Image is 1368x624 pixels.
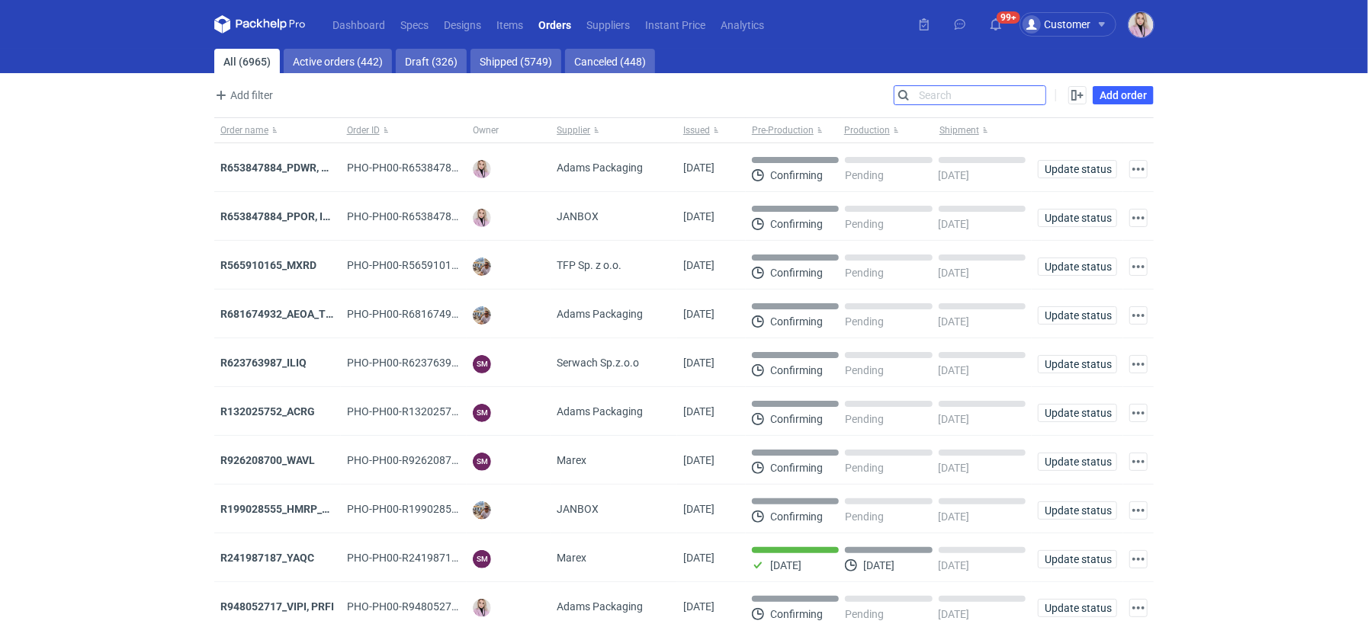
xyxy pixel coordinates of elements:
button: Actions [1129,306,1148,325]
a: R132025752_ACRG [220,405,315,418]
p: Confirming [770,315,823,328]
span: PHO-PH00-R926208700_WAVL [347,454,496,466]
a: Active orders (442) [284,49,392,73]
span: Adams Packaging [557,306,643,322]
p: Pending [845,315,884,328]
button: Actions [1129,209,1148,227]
p: Pending [845,169,884,181]
p: [DATE] [863,559,894,571]
button: Actions [1129,550,1148,568]
p: Pending [845,608,884,620]
span: Order ID [347,124,380,136]
span: Update status [1045,164,1110,174]
p: Confirming [770,608,823,620]
p: Confirming [770,169,823,181]
span: Shipment [939,124,979,136]
a: R653847884_PPOR, IDRT, RRRT [220,210,374,222]
div: Marex [551,436,677,485]
span: PHO-PH00-R132025752_ACRG [347,405,496,418]
div: Adams Packaging [551,387,677,436]
p: [DATE] [939,462,970,474]
a: Specs [393,15,436,34]
a: R653847884_PDWR, OHJS, IVNK [220,162,378,174]
span: Update status [1045,359,1110,370]
img: Klaudia Wiśniewska [1129,12,1154,37]
span: Adams Packaging [557,404,643,419]
p: [DATE] [939,169,970,181]
span: 10/09/2025 [683,552,715,564]
p: [DATE] [939,315,970,328]
button: Update status [1038,160,1117,178]
span: Adams Packaging [557,160,643,175]
p: [DATE] [939,267,970,279]
span: Production [844,124,890,136]
a: R926208700_WAVL [220,454,315,466]
p: Pending [845,413,884,425]
span: Order name [220,124,268,136]
div: TFP Sp. z o.o. [551,241,677,290]
span: Update status [1045,554,1110,565]
span: 11/09/2025 [683,162,715,174]
svg: Packhelp Pro [214,15,306,34]
a: Shipped (5749) [470,49,561,73]
span: JANBOX [557,501,599,517]
button: Customer [1020,12,1129,37]
span: PHO-PH00-R681674932_AEOA_TIXI_KKTL [347,308,550,320]
p: [DATE] [939,364,970,376]
p: Confirming [770,462,823,474]
span: Marex [557,453,586,468]
div: Serwach Sp.z.o.o [551,338,677,387]
span: TFP Sp. z o.o. [557,258,621,273]
button: Actions [1129,599,1148,617]
p: [DATE] [939,608,970,620]
figcaption: SM [473,550,491,568]
span: Update status [1045,603,1110,613]
p: [DATE] [939,510,970,523]
span: PHO-PH00-R241987187_YAQC [347,552,495,564]
p: Confirming [770,510,823,523]
a: R948052717_VIPI, PRFI [220,600,334,613]
figcaption: SM [473,404,491,422]
span: Update status [1045,213,1110,223]
span: PHO-PH00-R653847884_PDWR,-OHJS,-IVNK [347,162,615,174]
img: Klaudia Wiśniewska [473,599,491,617]
div: JANBOX [551,485,677,533]
button: Update status [1038,258,1117,276]
a: R241987187_YAQC [220,552,314,564]
span: 11/09/2025 [683,308,715,320]
input: Search [894,86,1045,104]
span: Marex [557,550,586,565]
span: 11/09/2025 [683,357,715,369]
a: Items [489,15,531,34]
span: PHO-PH00-R948052717_VIPI,-PRFI [347,600,516,613]
span: 11/09/2025 [683,210,715,222]
button: Actions [1129,160,1148,178]
a: All (6965) [214,49,280,73]
button: Order ID [341,118,467,142]
img: Klaudia Wiśniewska [473,160,491,178]
img: Klaudia Wiśniewska [473,209,491,227]
span: 11/09/2025 [683,405,715,418]
div: Marex [551,533,677,582]
figcaption: SM [473,453,491,471]
p: [DATE] [939,413,970,425]
button: Update status [1038,209,1117,227]
button: Actions [1129,404,1148,422]
a: Instant Price [637,15,713,34]
span: 11/09/2025 [683,259,715,271]
a: Orders [531,15,579,34]
strong: R681674932_AEOA_TIXI_KKTL [220,308,370,320]
span: Adams Packaging [557,599,643,614]
span: Update status [1045,261,1110,272]
a: R565910165_MXRD [220,259,316,271]
a: Draft (326) [396,49,467,73]
span: Issued [683,124,710,136]
span: Owner [473,124,499,136]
